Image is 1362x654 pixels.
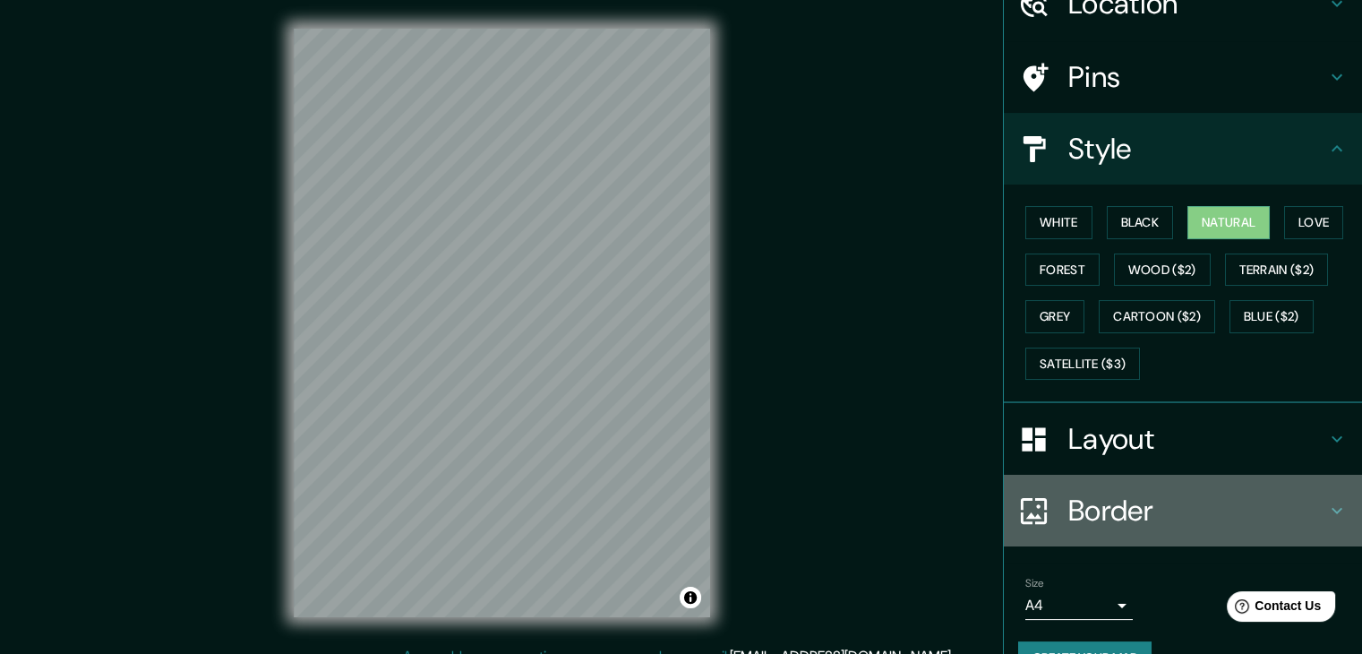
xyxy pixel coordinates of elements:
button: Toggle attribution [680,587,701,608]
button: White [1025,206,1092,239]
label: Size [1025,576,1044,591]
h4: Border [1068,493,1326,529]
button: Wood ($2) [1114,254,1211,287]
h4: Style [1068,131,1326,167]
button: Satellite ($3) [1025,348,1140,381]
button: Cartoon ($2) [1099,300,1215,333]
button: Natural [1187,206,1270,239]
div: Style [1004,113,1362,185]
button: Love [1284,206,1343,239]
button: Black [1107,206,1174,239]
iframe: Help widget launcher [1203,584,1342,634]
h4: Layout [1068,421,1326,457]
div: Pins [1004,41,1362,113]
button: Grey [1025,300,1084,333]
canvas: Map [294,29,710,617]
button: Forest [1025,254,1100,287]
div: Layout [1004,403,1362,475]
button: Terrain ($2) [1225,254,1329,287]
div: Border [1004,475,1362,546]
div: A4 [1025,591,1133,620]
h4: Pins [1068,59,1326,95]
button: Blue ($2) [1229,300,1314,333]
